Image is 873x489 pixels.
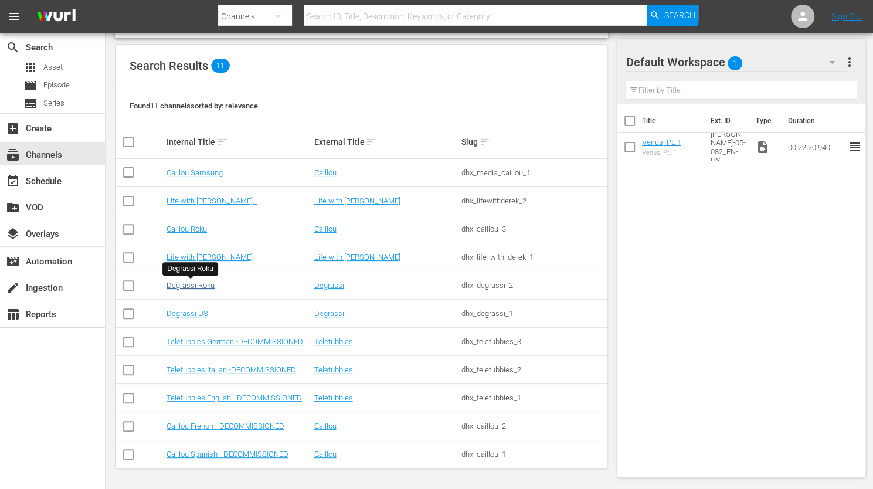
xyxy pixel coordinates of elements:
[314,196,400,205] a: Life with [PERSON_NAME]
[642,149,681,157] div: Venus, Pt. 1
[211,59,230,73] span: 11
[130,59,208,73] span: Search Results
[6,174,20,188] span: Schedule
[848,140,862,154] span: reorder
[167,450,288,459] a: Caillou Spanish - DECOMMISSIONED
[167,393,302,402] a: Teletubbies English - DECOMMISSIONED
[461,422,606,430] div: dhx_caillou_2
[461,168,606,177] div: dhx_media_caillou_1
[167,225,207,233] a: Caillou Roku
[167,253,253,262] a: Life with [PERSON_NAME]
[461,365,606,374] div: dhx_teletubbies_2
[6,201,20,215] span: VOD
[749,104,781,137] th: Type
[43,79,70,91] span: Episode
[6,227,20,241] span: Overlays
[6,307,20,321] span: Reports
[314,422,336,430] a: Caillou
[314,253,400,262] a: Life with [PERSON_NAME]
[6,148,20,162] span: Channels
[728,51,742,76] span: 1
[314,450,336,459] a: Caillou
[647,5,698,26] button: Search
[6,121,20,135] span: Create
[314,168,336,177] a: Caillou
[6,40,20,55] span: Search
[664,5,695,26] span: Search
[461,281,606,290] div: dhx_degrassi_2
[831,12,862,21] a: Sign Out
[461,450,606,459] div: dhx_caillou_1
[843,48,857,76] button: more_vert
[43,62,63,73] span: Asset
[23,60,38,74] span: Asset
[642,138,681,147] a: Venus, Pt. 1
[480,137,490,147] span: sort
[23,79,38,93] span: Episode
[783,133,848,161] td: 00:22:20.940
[167,309,208,318] a: Degrassi US
[314,337,352,346] a: Teletubbies
[167,168,223,177] a: Caillou Samsung
[28,3,84,30] img: ans4CAIJ8jUAAAAAAAAAAAAAAAAAAAAAAAAgQb4GAAAAAAAAAAAAAAAAAAAAAAAAJMjXAAAAAAAAAAAAAAAAAAAAAAAAgAT5G...
[314,135,458,149] div: External Title
[167,264,213,274] div: Degrassi Roku
[461,337,606,346] div: dhx_teletubbies_3
[43,97,64,109] span: Series
[461,225,606,233] div: dhx_caillou_3
[642,104,704,137] th: Title
[461,135,606,149] div: Slug
[130,101,258,110] span: Found 11 channels sorted by: relevance
[23,96,38,110] span: Series
[461,309,606,318] div: dhx_degrassi_1
[217,137,227,147] span: sort
[314,365,352,374] a: Teletubbies
[314,281,344,290] a: Degrassi
[7,9,21,23] span: menu
[366,137,376,147] span: sort
[6,281,20,295] span: Ingestion
[843,55,857,69] span: more_vert
[704,104,749,137] th: Ext. ID
[781,104,851,137] th: Duration
[167,135,311,149] div: Internal Title
[461,196,606,205] div: dhx_lifewithderek_2
[167,281,215,290] a: Degrassi Roku
[167,337,303,346] a: Teletubbies German -DECOMMISSIONED
[706,133,750,161] td: [PERSON_NAME]-05-082_EN-US
[461,253,606,262] div: dhx_life_with_derek_1
[756,140,770,154] span: Video
[314,225,336,233] a: Caillou
[314,309,344,318] a: Degrassi
[167,196,261,214] a: Life with [PERSON_NAME] - DECOMMISSIONED
[626,46,846,79] div: Default Workspace
[167,422,284,430] a: Caillou French - DECOMMISSIONED
[461,393,606,402] div: dhx_teletubbies_1
[167,365,296,374] a: Teletubbies Italian -DECOMMISSIONED
[6,254,20,269] span: Automation
[314,393,352,402] a: Teletubbies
